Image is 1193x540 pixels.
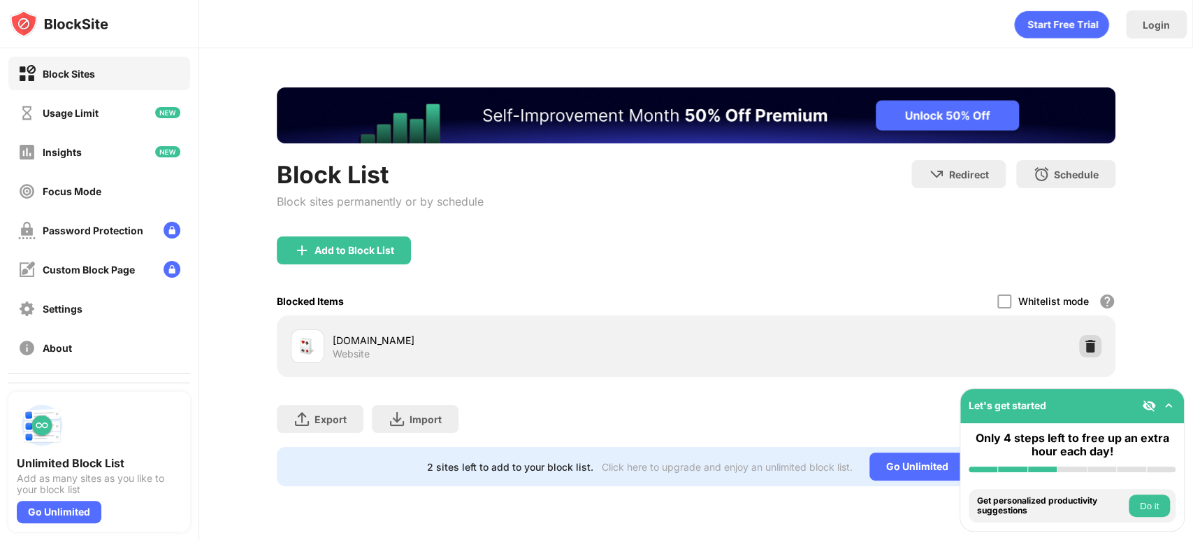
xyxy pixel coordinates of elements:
img: favicons [299,338,316,355]
img: time-usage-off.svg [18,104,36,122]
div: Insights [43,146,82,158]
div: [DOMAIN_NAME] [333,333,696,348]
div: About [43,342,72,354]
img: insights-off.svg [18,143,36,161]
img: new-icon.svg [155,146,180,157]
button: Do it [1129,495,1170,517]
div: Unlimited Block List [17,456,182,470]
div: Let's get started [969,399,1046,411]
div: Whitelist mode [1018,295,1089,307]
img: focus-off.svg [18,183,36,200]
img: lock-menu.svg [164,222,180,239]
div: Only 4 steps left to free up an extra hour each day! [969,432,1176,458]
div: Add as many sites as you like to your block list [17,473,182,495]
div: Password Protection [43,225,143,236]
div: Settings [43,303,82,315]
div: Block Sites [43,68,95,80]
img: lock-menu.svg [164,261,180,278]
div: Block sites permanently or by schedule [277,194,484,208]
div: Blocked Items [277,295,344,307]
div: Click here to upgrade and enjoy an unlimited block list. [602,461,853,473]
img: push-block-list.svg [17,400,67,450]
div: Usage Limit [43,107,99,119]
div: Import [410,413,442,425]
div: Go Unlimited [17,501,101,523]
div: Website [333,348,370,360]
div: Export [314,413,347,425]
div: Redirect [949,169,989,180]
iframe: Banner [277,87,1115,143]
div: 2 sites left to add to your block list. [427,461,593,473]
img: settings-off.svg [18,300,36,318]
img: logo-blocksite.svg [10,10,108,38]
div: Custom Block Page [43,264,135,276]
img: about-off.svg [18,339,36,357]
img: customize-block-page-off.svg [18,261,36,278]
div: Focus Mode [43,185,101,197]
div: animation [1014,10,1109,38]
div: Add to Block List [314,245,394,256]
img: block-on.svg [18,65,36,83]
div: Login [1143,19,1170,31]
div: Go Unlimited [869,453,965,481]
img: omni-setup-toggle.svg [1162,399,1176,413]
div: Get personalized productivity suggestions [977,496,1125,516]
div: Schedule [1054,169,1099,180]
div: Block List [277,160,484,189]
img: new-icon.svg [155,107,180,118]
img: password-protection-off.svg [18,222,36,239]
img: eye-not-visible.svg [1142,399,1156,413]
